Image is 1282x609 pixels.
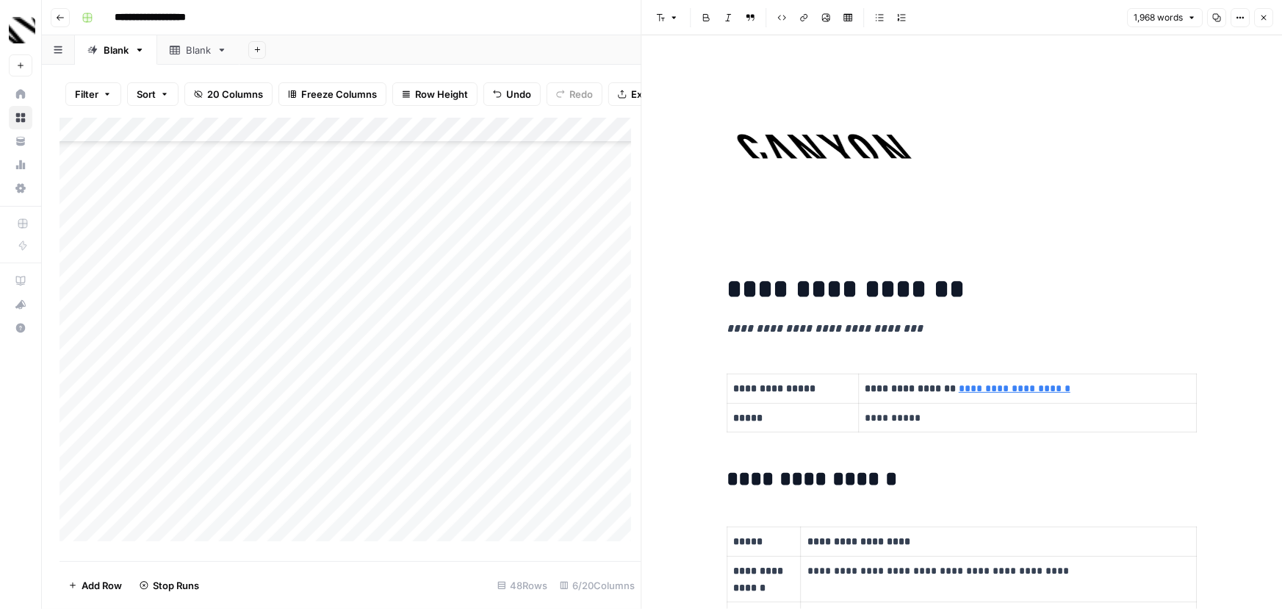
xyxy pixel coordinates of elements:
[157,35,240,65] a: Blank
[153,578,199,593] span: Stop Runs
[554,574,641,597] div: 6/20 Columns
[9,293,32,316] button: What's new?
[569,87,593,101] span: Redo
[75,87,98,101] span: Filter
[506,87,531,101] span: Undo
[137,87,156,101] span: Sort
[491,574,554,597] div: 48 Rows
[60,574,131,597] button: Add Row
[483,82,541,106] button: Undo
[207,87,263,101] span: 20 Columns
[392,82,478,106] button: Row Height
[65,82,121,106] button: Filter
[104,43,129,57] div: Blank
[727,76,922,216] img: canyon.png
[1127,8,1203,27] button: 1,968 words
[82,578,122,593] span: Add Row
[547,82,602,106] button: Redo
[9,153,32,177] a: Usage
[127,82,179,106] button: Sort
[186,43,211,57] div: Blank
[9,177,32,200] a: Settings
[10,293,32,316] div: What's new?
[131,574,208,597] button: Stop Runs
[631,87,683,101] span: Export CSV
[9,82,32,106] a: Home
[278,82,386,106] button: Freeze Columns
[608,82,693,106] button: Export CSV
[9,17,35,43] img: Canyon Logo
[75,35,157,65] a: Blank
[9,316,32,340] button: Help + Support
[1134,11,1183,24] span: 1,968 words
[301,87,377,101] span: Freeze Columns
[9,129,32,153] a: Your Data
[9,106,32,129] a: Browse
[184,82,273,106] button: 20 Columns
[9,269,32,293] a: AirOps Academy
[9,12,32,49] button: Workspace: Canyon
[415,87,468,101] span: Row Height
